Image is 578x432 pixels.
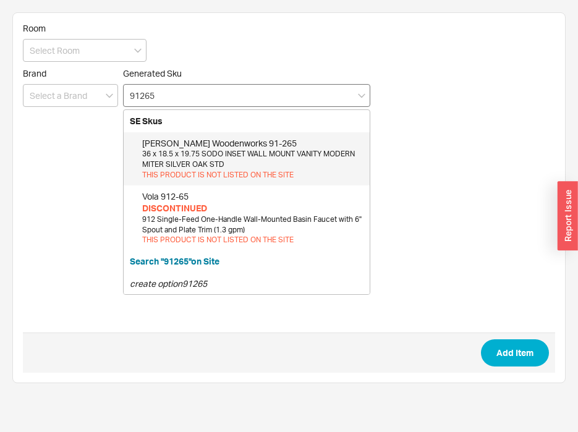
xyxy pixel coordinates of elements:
div: THIS PRODUCT IS NOT LISTED ON THE SITE [142,235,363,245]
button: Search "91265"on Site [130,255,219,268]
i: create option 91265 [130,278,207,289]
div: SE Skus [124,110,370,132]
div: [PERSON_NAME] Woodenworks 91-265 [142,137,363,150]
svg: open menu [134,48,142,53]
span: Room [23,23,46,33]
div: 912 Single-Feed One-Handle Wall-Mounted Basin Faucet with 6" Spout and Plate Trim (1.3 gpm) [142,214,363,235]
input: Select a Brand [23,84,118,107]
div: Vola 912-65 [142,190,363,203]
input: Enter 3 letters to search [123,84,370,107]
span: Generated Sku [123,68,182,78]
svg: open menu [106,93,113,98]
button: Add Item [481,339,549,366]
input: Select Room [23,39,147,62]
div: DISCONTINUED [142,202,363,214]
svg: close menu [358,93,365,98]
span: Brand [23,68,46,78]
div: 36 x 18.5 x 19.75 SODO INSET WALL MOUNT VANITY MODERN MITER SILVER OAK STD [142,149,363,170]
div: THIS PRODUCT IS NOT LISTED ON THE SITE [142,170,363,180]
span: Add Item [496,345,533,360]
